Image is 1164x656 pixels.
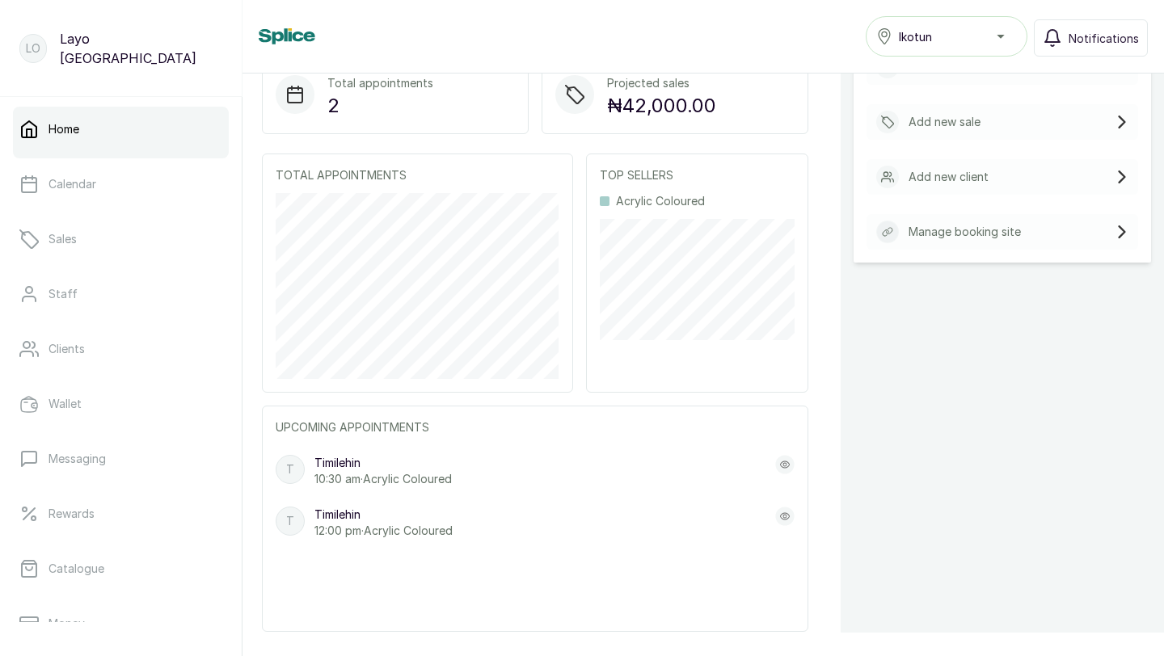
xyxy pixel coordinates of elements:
[314,455,452,471] p: Timilehin
[600,167,795,183] p: TOP SELLERS
[314,471,452,487] p: 10:30 am · Acrylic Coloured
[48,396,82,412] p: Wallet
[314,507,453,523] p: Timilehin
[13,546,229,591] a: Catalogue
[13,601,229,646] a: Money
[607,91,716,120] p: ₦42,000.00
[1069,30,1139,47] span: Notifications
[48,451,106,467] p: Messaging
[13,271,229,317] a: Staff
[909,224,1021,240] p: Manage booking site
[13,436,229,481] a: Messaging
[1034,19,1148,57] button: Notifications
[26,40,40,57] p: LO
[48,121,79,137] p: Home
[48,231,77,247] p: Sales
[276,167,559,183] p: TOTAL APPOINTMENTS
[899,28,932,45] span: Ikotun
[13,217,229,262] a: Sales
[276,419,795,435] p: UPCOMING APPOINTMENTS
[607,75,716,91] p: Projected sales
[60,29,222,68] p: Layo [GEOGRAPHIC_DATA]
[616,193,705,209] p: Acrylic Coloured
[13,491,229,536] a: Rewards
[314,523,453,539] p: 12:00 pm · Acrylic Coloured
[48,506,95,522] p: Rewards
[13,326,229,372] a: Clients
[909,169,989,185] p: Add new client
[327,91,433,120] p: 2
[48,561,104,577] p: Catalogue
[866,16,1027,57] button: Ikotun
[13,107,229,152] a: Home
[48,341,85,357] p: Clients
[327,75,433,91] p: Total appointments
[286,461,294,477] p: T
[286,513,294,529] p: T
[48,176,96,192] p: Calendar
[13,381,229,427] a: Wallet
[48,616,85,632] p: Money
[13,162,229,207] a: Calendar
[909,114,981,130] p: Add new sale
[48,286,78,302] p: Staff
